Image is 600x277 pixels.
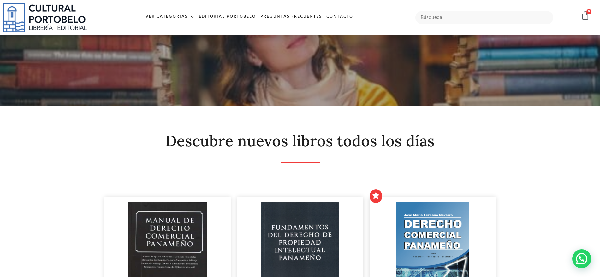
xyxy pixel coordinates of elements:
a: Ver Categorías [143,10,197,24]
a: Contacto [324,10,355,24]
span: 0 [586,9,591,14]
a: 0 [581,11,590,20]
div: Contactar por WhatsApp [572,249,591,268]
a: Editorial Portobelo [197,10,258,24]
a: Preguntas frecuentes [258,10,324,24]
h2: Descubre nuevos libros todos los días [104,133,496,149]
input: Búsqueda [415,11,554,24]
